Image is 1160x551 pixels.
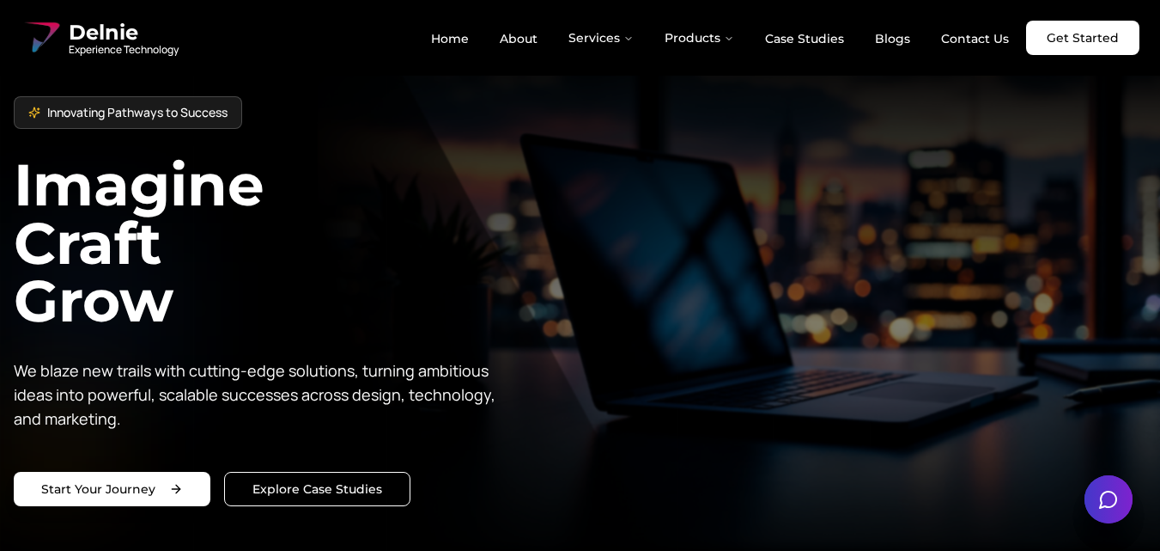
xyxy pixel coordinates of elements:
a: Start your project with us [14,472,210,506]
nav: Main [417,21,1023,55]
h1: Imagine Craft Grow [14,156,580,331]
button: Services [555,21,647,55]
button: Open chat [1084,475,1133,523]
a: About [486,24,551,53]
a: Delnie Logo Full [21,17,179,58]
span: Innovating Pathways to Success [47,104,228,121]
button: Products [651,21,748,55]
span: Delnie [69,19,179,46]
a: Get Started [1026,21,1139,55]
a: Contact Us [927,24,1023,53]
a: Home [417,24,483,53]
img: Delnie Logo [21,17,62,58]
a: Blogs [861,24,924,53]
a: Explore our solutions [224,472,410,506]
p: We blaze new trails with cutting-edge solutions, turning ambitious ideas into powerful, scalable ... [14,358,508,431]
a: Case Studies [751,24,858,53]
span: Experience Technology [69,43,179,57]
